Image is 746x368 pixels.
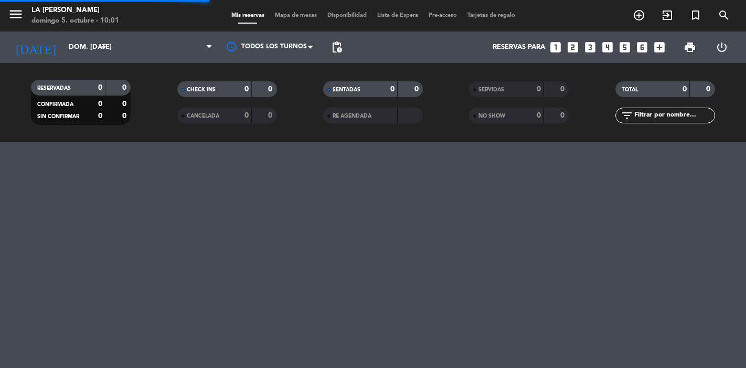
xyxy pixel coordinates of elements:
[661,9,674,22] i: exit_to_app
[31,5,119,16] div: LA [PERSON_NAME]
[718,9,730,22] i: search
[333,113,371,119] span: RE AGENDADA
[601,40,614,54] i: looks_4
[566,40,580,54] i: looks_two
[270,13,322,18] span: Mapa de mesas
[478,113,505,119] span: NO SHOW
[560,86,567,93] strong: 0
[618,40,632,54] i: looks_5
[478,87,504,92] span: SERVIDAS
[8,6,24,26] button: menu
[331,41,343,54] span: pending_actions
[122,112,129,120] strong: 0
[31,16,119,26] div: domingo 5. octubre - 10:01
[98,100,102,108] strong: 0
[622,87,638,92] span: TOTAL
[37,102,73,107] span: CONFIRMADA
[122,100,129,108] strong: 0
[333,87,360,92] span: SENTADAS
[322,13,372,18] span: Disponibilidad
[633,110,715,121] input: Filtrar por nombre...
[706,86,712,93] strong: 0
[244,112,249,119] strong: 0
[37,114,79,119] span: SIN CONFIRMAR
[390,86,395,93] strong: 0
[98,41,110,54] i: arrow_drop_down
[187,87,216,92] span: CHECK INS
[98,84,102,91] strong: 0
[537,112,541,119] strong: 0
[683,86,687,93] strong: 0
[537,86,541,93] strong: 0
[268,86,274,93] strong: 0
[684,41,696,54] span: print
[633,9,645,22] i: add_circle_outline
[423,13,462,18] span: Pre-acceso
[8,6,24,22] i: menu
[226,13,270,18] span: Mis reservas
[187,113,219,119] span: CANCELADA
[706,31,739,63] div: LOG OUT
[37,86,71,91] span: RESERVADAS
[583,40,597,54] i: looks_3
[716,41,728,54] i: power_settings_new
[122,84,129,91] strong: 0
[414,86,421,93] strong: 0
[549,40,562,54] i: looks_one
[268,112,274,119] strong: 0
[560,112,567,119] strong: 0
[635,40,649,54] i: looks_6
[8,36,63,59] i: [DATE]
[372,13,423,18] span: Lista de Espera
[653,40,666,54] i: add_box
[244,86,249,93] strong: 0
[98,112,102,120] strong: 0
[689,9,702,22] i: turned_in_not
[462,13,520,18] span: Tarjetas de regalo
[621,109,633,122] i: filter_list
[493,43,545,51] span: Reservas para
